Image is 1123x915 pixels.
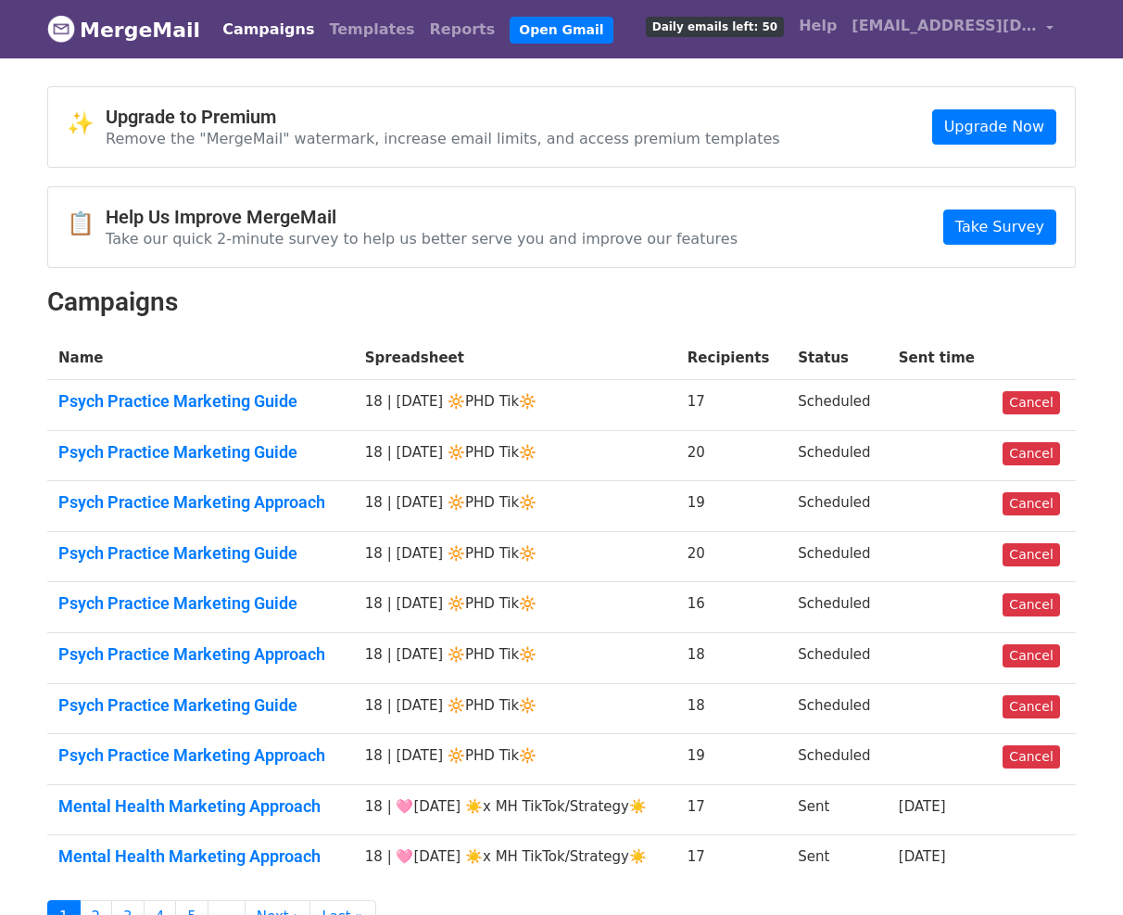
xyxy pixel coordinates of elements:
td: 17 [676,784,787,835]
a: Psych Practice Marketing Guide [58,442,343,463]
td: 18 | [DATE] 🔆PHD Tik🔆 [354,683,676,734]
span: Daily emails left: 50 [646,17,784,37]
td: 18 [676,633,787,684]
a: Take Survey [943,210,1056,245]
td: 18 | [DATE] 🔆PHD Tik🔆 [354,582,676,633]
th: Name [47,337,354,380]
a: Psych Practice Marketing Approach [58,492,343,513]
td: 16 [676,582,787,633]
span: ✨ [67,110,106,137]
a: Cancel [1003,492,1059,515]
a: Psych Practice Marketing Approach [58,644,343,665]
span: 📋 [67,210,106,237]
a: Psych Practice Marketing Guide [58,543,343,564]
a: Psych Practice Marketing Guide [58,593,343,614]
td: Sent [787,784,888,835]
td: 19 [676,481,787,532]
p: Take our quick 2-minute survey to help us better serve you and improve our features [106,229,738,248]
td: 18 | [DATE] 🔆PHD Tik🔆 [354,531,676,582]
a: Campaigns [215,11,322,48]
a: Cancel [1003,442,1059,465]
a: [DATE] [899,798,946,815]
td: 18 | 🩷[DATE] ☀️x MH TikTok/Strategy☀️ [354,835,676,885]
a: [EMAIL_ADDRESS][DOMAIN_NAME] [844,7,1061,51]
td: Scheduled [787,582,888,633]
a: Psych Practice Marketing Approach [58,745,343,766]
img: MergeMail logo [47,15,75,43]
a: Templates [322,11,422,48]
td: 20 [676,430,787,481]
td: 18 | [DATE] 🔆PHD Tik🔆 [354,430,676,481]
a: Cancel [1003,644,1059,667]
a: Open Gmail [510,17,612,44]
td: 19 [676,734,787,785]
a: Cancel [1003,391,1059,414]
p: Remove the "MergeMail" watermark, increase email limits, and access premium templates [106,129,780,148]
a: Cancel [1003,593,1059,616]
td: 17 [676,380,787,431]
h2: Campaigns [47,286,1076,318]
td: 18 | [DATE] 🔆PHD Tik🔆 [354,380,676,431]
a: Reports [423,11,503,48]
td: 18 | [DATE] 🔆PHD Tik🔆 [354,734,676,785]
span: [EMAIL_ADDRESS][DOMAIN_NAME] [852,15,1037,37]
td: Scheduled [787,734,888,785]
a: Cancel [1003,543,1059,566]
td: 18 | [DATE] 🔆PHD Tik🔆 [354,633,676,684]
a: Daily emails left: 50 [638,7,791,44]
th: Spreadsheet [354,337,676,380]
td: 18 | [DATE] 🔆PHD Tik🔆 [354,481,676,532]
td: 20 [676,531,787,582]
td: Scheduled [787,531,888,582]
a: [DATE] [899,848,946,865]
td: 18 | 🩷[DATE] ☀️x MH TikTok/Strategy☀️ [354,784,676,835]
h4: Help Us Improve MergeMail [106,206,738,228]
th: Sent time [888,337,992,380]
td: Scheduled [787,683,888,734]
td: Scheduled [787,380,888,431]
th: Recipients [676,337,787,380]
a: Mental Health Marketing Approach [58,846,343,867]
a: Help [791,7,844,44]
td: Scheduled [787,633,888,684]
td: 17 [676,835,787,885]
td: Scheduled [787,481,888,532]
a: Upgrade Now [932,109,1056,145]
a: Cancel [1003,745,1059,769]
td: Sent [787,835,888,885]
a: Mental Health Marketing Approach [58,796,343,817]
a: Cancel [1003,695,1059,718]
a: MergeMail [47,10,200,49]
h4: Upgrade to Premium [106,106,780,128]
a: Psych Practice Marketing Guide [58,695,343,716]
td: 18 [676,683,787,734]
th: Status [787,337,888,380]
a: Psych Practice Marketing Guide [58,391,343,412]
td: Scheduled [787,430,888,481]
